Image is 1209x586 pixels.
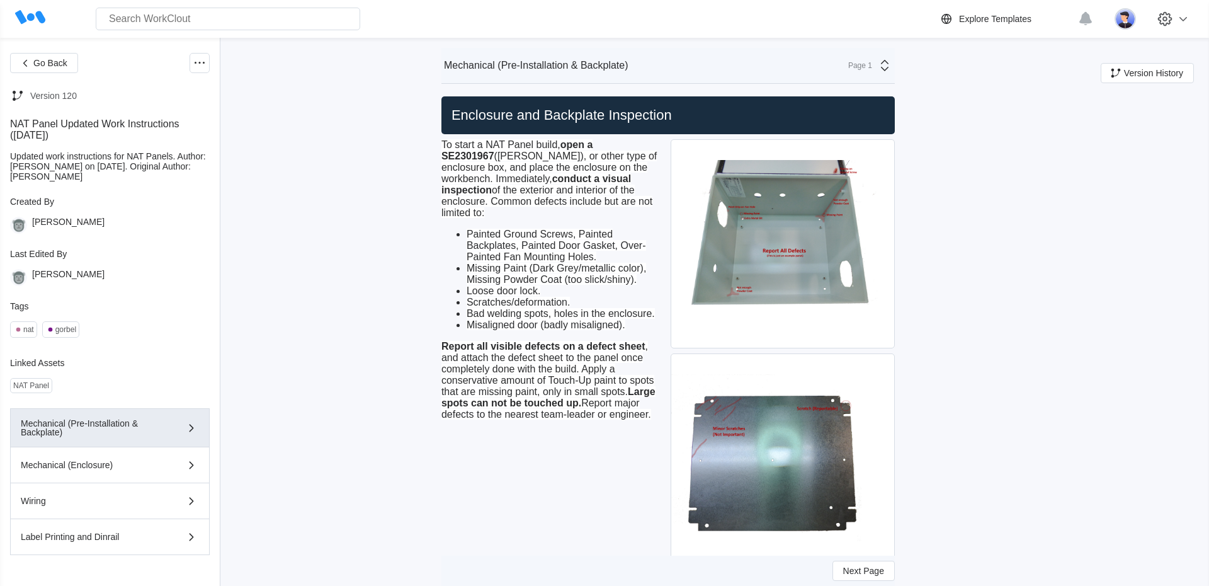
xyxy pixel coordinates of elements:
div: Label Printing and Dinrail [21,532,163,541]
div: Tags [10,301,210,311]
button: Next Page [832,561,895,581]
h2: Enclosure and Backplate Inspection [446,106,890,124]
button: Version History [1101,63,1194,83]
button: Wiring [10,483,210,519]
div: Updated work instructions for NAT Panels. Author: [PERSON_NAME] on [DATE]. Original Author:[PERSO... [10,151,210,181]
span: , and attach the defect sheet to the panel once completely done with the build. Apply a conservat... [441,341,656,420]
div: gorbel [55,325,76,334]
span: Misaligned door (badly misaligned). [467,319,625,330]
span: Loose door lock. [467,285,540,296]
img: gorilla.png [10,217,27,234]
strong: conduct a visual inspection [441,173,631,195]
span: Next Page [843,566,884,575]
div: NAT Panel Updated Work Instructions ([DATE]) [10,118,210,141]
img: NAT_PAINTDRIP.jpg [671,140,894,348]
div: Explore Templates [959,14,1031,24]
strong: open a SE2301967 [441,139,593,161]
span: Go Back [33,59,67,67]
span: Painted Ground Screws, Painted Backplates, Painted Door Gasket, Over-Painted Fan Mounting Holes. [467,229,646,262]
span: Scratches/deformation. [467,297,570,307]
div: Version 120 [30,91,77,101]
strong: Report all visible defects on a defect sheet [441,341,645,352]
div: Wiring [21,497,163,505]
button: Mechanical (Enclosure) [10,447,210,483]
div: [PERSON_NAME] [32,217,105,234]
button: Mechanical (Pre-Installation & Backplate) [10,408,210,447]
button: Label Printing and Dinrail [10,519,210,555]
img: user-5.png [1115,8,1136,30]
input: Search WorkClout [96,8,360,30]
div: [PERSON_NAME] [32,269,105,286]
img: gorilla.png [10,269,27,286]
strong: Large spots can not be touched up. [441,386,656,408]
div: Linked Assets [10,358,210,368]
button: Go Back [10,53,78,73]
span: Bad welding spots, holes in the enclosure. [467,308,655,319]
div: Mechanical (Enclosure) [21,461,163,469]
span: Version History [1124,69,1183,78]
div: NAT Panel [13,381,49,390]
span: Missing Paint (Dark Grey/metallic color), Missing Powder Coat (too slick/shiny). [467,263,646,285]
div: Mechanical (Pre-Installation & Backplate) [21,419,163,437]
div: Created By [10,197,210,207]
span: To start a NAT Panel build, ([PERSON_NAME]), or other type of enclosure box, and place the enclos... [441,139,657,218]
a: Explore Templates [939,11,1072,26]
div: nat [23,325,34,334]
div: Mechanical (Pre-Installation & Backplate) [444,60,628,71]
img: NAT_BACKPLATE.jpg [671,354,894,562]
div: Last Edited By [10,249,210,259]
div: Page 1 [841,61,872,70]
